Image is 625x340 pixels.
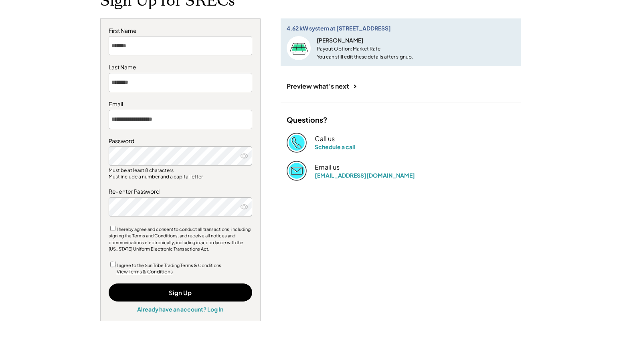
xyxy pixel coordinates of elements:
[315,163,340,172] div: Email us
[315,172,415,179] a: [EMAIL_ADDRESS][DOMAIN_NAME]
[317,36,515,44] div: [PERSON_NAME]
[287,36,311,60] img: Size%403x.png
[287,161,307,181] img: Email%202%403x.png
[109,227,251,252] label: I hereby agree and consent to conduct all transactions, including signing the Terms and Condition...
[109,283,252,302] button: Sign Up
[315,135,335,143] div: Call us
[137,306,223,313] div: Already have an account? Log In
[315,143,356,150] a: Schedule a call
[317,54,515,60] div: You can still edit these details after signup.
[109,137,252,145] div: Password
[287,115,328,124] div: Questions?
[317,46,515,52] div: Payout Option: Market Rate
[287,133,307,153] img: Phone%20copy%403x.png
[287,24,391,32] div: 4.62 kW system at [STREET_ADDRESS]
[109,100,252,108] div: Email
[109,167,252,180] div: Must be at least 8 characters Must include a number and a capital letter
[109,27,252,35] div: First Name
[117,269,173,275] div: View Terms & Conditions
[287,82,349,91] div: Preview what's next
[109,188,252,196] div: Re-enter Password
[109,63,252,71] div: Last Name
[117,263,222,268] label: I agree to the Sun Tribe Trading Terms & Conditions.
